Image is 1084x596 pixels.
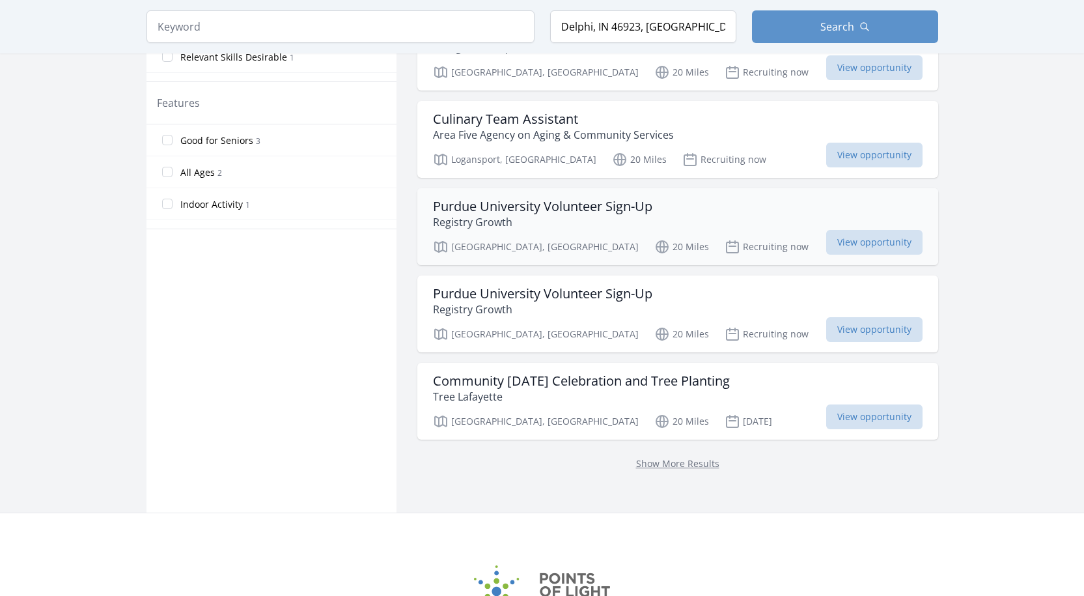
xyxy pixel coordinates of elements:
span: 2 [217,167,222,178]
h3: Community [DATE] Celebration and Tree Planting [433,373,730,389]
a: Purdue University Volunteer Sign-Up Registry Growth [GEOGRAPHIC_DATA], [GEOGRAPHIC_DATA] 20 Miles... [417,276,938,352]
h3: Purdue University Volunteer Sign-Up [433,199,652,214]
span: Good for Seniors [180,134,253,147]
button: Search [752,10,938,43]
span: View opportunity [826,55,923,80]
p: Registry Growth [433,302,652,317]
p: Recruiting now [725,64,809,80]
p: [GEOGRAPHIC_DATA], [GEOGRAPHIC_DATA] [433,239,639,255]
p: [DATE] [725,414,772,429]
a: Culinary Team Assistant Area Five Agency on Aging & Community Services Logansport, [GEOGRAPHIC_DA... [417,101,938,178]
span: 1 [245,199,250,210]
p: 20 Miles [654,239,709,255]
p: 20 Miles [612,152,667,167]
span: 1 [290,52,294,63]
p: Recruiting now [725,239,809,255]
span: Relevant Skills Desirable [180,51,287,64]
p: Registry Growth [433,214,652,230]
input: Good for Seniors 3 [162,135,173,145]
span: View opportunity [826,317,923,342]
p: Tree Lafayette [433,389,730,404]
h3: Culinary Team Assistant [433,111,674,127]
a: Purdue University Volunteer Sign-Up Registry Growth [GEOGRAPHIC_DATA], [GEOGRAPHIC_DATA] 20 Miles... [417,188,938,265]
p: [GEOGRAPHIC_DATA], [GEOGRAPHIC_DATA] [433,326,639,342]
p: Recruiting now [725,326,809,342]
a: Show More Results [636,457,719,470]
span: 3 [256,135,260,147]
input: Keyword [146,10,535,43]
p: 20 Miles [654,414,709,429]
p: 20 Miles [654,64,709,80]
legend: Features [157,95,200,111]
input: Indoor Activity 1 [162,199,173,209]
p: 20 Miles [654,326,709,342]
p: [GEOGRAPHIC_DATA], [GEOGRAPHIC_DATA] [433,414,639,429]
a: Community [DATE] Celebration and Tree Planting Tree Lafayette [GEOGRAPHIC_DATA], [GEOGRAPHIC_DATA... [417,363,938,440]
p: Logansport, [GEOGRAPHIC_DATA] [433,152,596,167]
p: Area Five Agency on Aging & Community Services [433,127,674,143]
span: View opportunity [826,404,923,429]
span: View opportunity [826,230,923,255]
span: Search [820,19,854,35]
p: Recruiting now [682,152,766,167]
span: View opportunity [826,143,923,167]
span: All Ages [180,166,215,179]
span: Indoor Activity [180,198,243,211]
input: Relevant Skills Desirable 1 [162,51,173,62]
input: Location [550,10,736,43]
input: All Ages 2 [162,167,173,177]
p: [GEOGRAPHIC_DATA], [GEOGRAPHIC_DATA] [433,64,639,80]
h3: Purdue University Volunteer Sign-Up [433,286,652,302]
